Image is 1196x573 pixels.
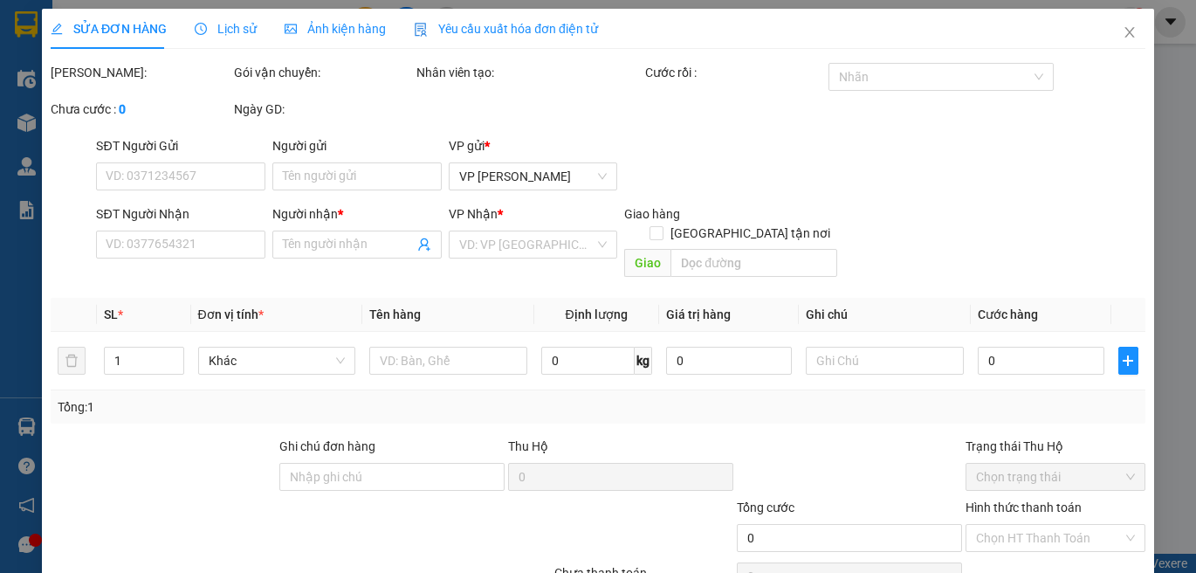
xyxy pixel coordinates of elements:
label: Hình thức thanh toán [966,501,1082,514]
span: SL [104,307,118,321]
span: clock-circle [195,23,207,35]
span: Đơn vị tính [197,307,263,321]
span: edit [51,23,63,35]
div: Người nhận [272,204,442,224]
span: plus [1119,354,1138,368]
div: Chưa cước : [51,100,230,119]
span: user-add [417,238,431,252]
div: Trạng thái Thu Hộ [966,437,1145,456]
input: Ghi Chú [806,347,964,375]
input: VD: Bàn, Ghế [369,347,527,375]
div: Gói vận chuyển: [234,63,414,82]
img: icon [414,23,428,37]
button: delete [58,347,86,375]
span: Giá trị hàng [666,307,731,321]
span: SỬA ĐƠN HÀNG [51,22,167,36]
div: Cước rồi : [645,63,825,82]
label: Ghi chú đơn hàng [279,439,375,453]
span: VP Vũng Liêm [459,163,608,190]
input: Ghi chú đơn hàng [279,463,505,491]
button: plus [1118,347,1138,375]
span: Tổng cước [737,501,794,514]
div: Nhân viên tạo: [416,63,642,82]
span: Khác [208,348,345,374]
span: Ảnh kiện hàng [285,22,386,36]
span: Thu Hộ [508,439,548,453]
div: VP gửi [449,136,618,155]
span: Định lượng [565,307,627,321]
span: Giao [624,249,670,277]
div: SĐT Người Nhận [96,204,265,224]
button: Close [1105,9,1154,58]
span: Giao hàng [624,207,680,221]
span: close [1123,25,1137,39]
span: Tên hàng [369,307,421,321]
div: SĐT Người Gửi [96,136,265,155]
span: Lịch sử [195,22,257,36]
div: Ngày GD: [234,100,414,119]
span: kg [635,347,652,375]
span: VP Nhận [449,207,498,221]
div: Người gửi [272,136,442,155]
span: Cước hàng [978,307,1038,321]
div: Tổng: 1 [58,397,463,417]
div: [PERSON_NAME]: [51,63,230,82]
span: [GEOGRAPHIC_DATA] tận nơi [663,224,837,243]
span: Chọn trạng thái [976,464,1135,490]
span: picture [285,23,297,35]
th: Ghi chú [799,298,971,332]
b: 0 [119,102,126,116]
span: Yêu cầu xuất hóa đơn điện tử [414,22,598,36]
input: Dọc đường [670,249,837,277]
